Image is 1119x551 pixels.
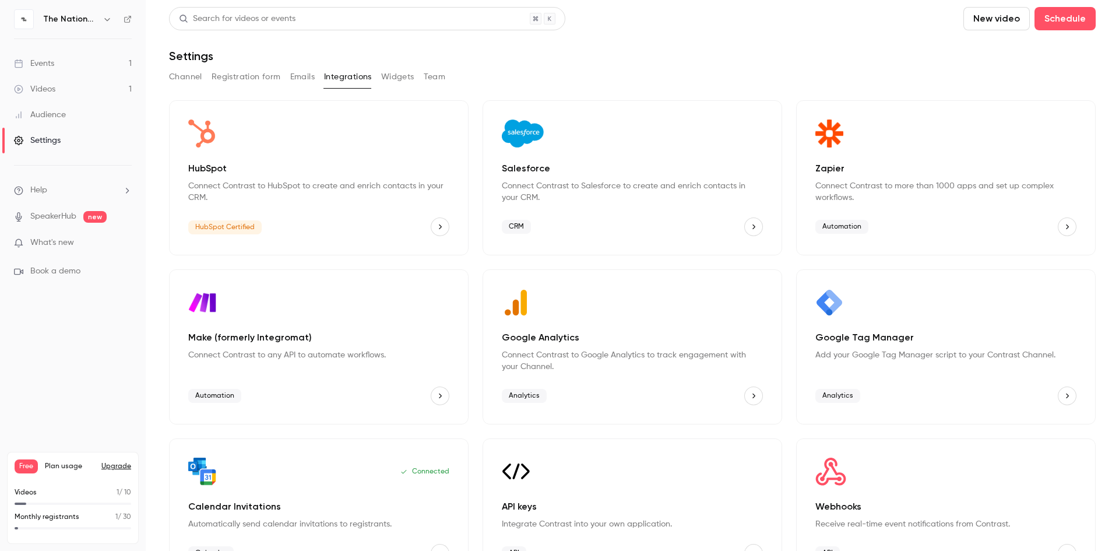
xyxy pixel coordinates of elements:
[431,387,449,405] button: Make (formerly Integromat)
[483,100,782,255] div: Salesforce
[188,180,449,203] p: Connect Contrast to HubSpot to create and enrich contacts in your CRM.
[815,220,868,234] span: Automation
[381,68,414,86] button: Widgets
[1058,387,1076,405] button: Google Tag Manager
[796,269,1096,424] div: Google Tag Manager
[212,68,281,86] button: Registration form
[45,462,94,471] span: Plan usage
[15,512,79,522] p: Monthly registrants
[14,184,132,196] li: help-dropdown-opener
[188,349,449,361] p: Connect Contrast to any API to automate workflows.
[963,7,1030,30] button: New video
[502,331,763,345] p: Google Analytics
[502,162,763,176] p: Salesforce
[502,349,763,373] p: Connect Contrast to Google Analytics to track engagement with your Channel.
[169,100,469,255] div: HubSpot
[483,269,782,424] div: Google Analytics
[188,518,449,530] p: Automatically send calendar invitations to registrants.
[502,389,547,403] span: Analytics
[815,389,860,403] span: Analytics
[115,512,131,522] p: / 30
[117,487,131,498] p: / 10
[400,467,449,476] p: Connected
[188,331,449,345] p: Make (formerly Integromat)
[744,217,763,236] button: Salesforce
[15,459,38,473] span: Free
[30,237,74,249] span: What's new
[188,389,241,403] span: Automation
[30,210,76,223] a: SpeakerHub
[815,162,1076,176] p: Zapier
[14,135,61,146] div: Settings
[815,500,1076,514] p: Webhooks
[101,462,131,471] button: Upgrade
[424,68,446,86] button: Team
[169,269,469,424] div: Make (formerly Integromat)
[744,387,763,405] button: Google Analytics
[815,349,1076,361] p: Add your Google Tag Manager script to your Contrast Channel.
[14,83,55,95] div: Videos
[188,500,449,514] p: Calendar Invitations
[1034,7,1096,30] button: Schedule
[30,265,80,278] span: Book a demo
[117,489,119,496] span: 1
[815,518,1076,530] p: Receive real-time event notifications from Contrast.
[14,58,54,69] div: Events
[83,211,107,223] span: new
[815,180,1076,203] p: Connect Contrast to more than 1000 apps and set up complex workflows.
[115,514,118,521] span: 1
[1058,217,1076,236] button: Zapier
[118,238,132,248] iframe: Noticeable Trigger
[169,49,213,63] h1: Settings
[15,10,33,29] img: The National Ballet of Canada
[43,13,98,25] h6: The National Ballet of Canada
[815,331,1076,345] p: Google Tag Manager
[502,180,763,203] p: Connect Contrast to Salesforce to create and enrich contacts in your CRM.
[179,13,295,25] div: Search for videos or events
[502,500,763,514] p: API keys
[169,68,202,86] button: Channel
[324,68,372,86] button: Integrations
[290,68,315,86] button: Emails
[30,184,47,196] span: Help
[188,220,262,234] span: HubSpot Certified
[188,162,449,176] p: HubSpot
[502,518,763,530] p: Integrate Contrast into your own application.
[431,217,449,236] button: HubSpot
[502,220,531,234] span: CRM
[796,100,1096,255] div: Zapier
[14,109,66,121] div: Audience
[15,487,37,498] p: Videos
